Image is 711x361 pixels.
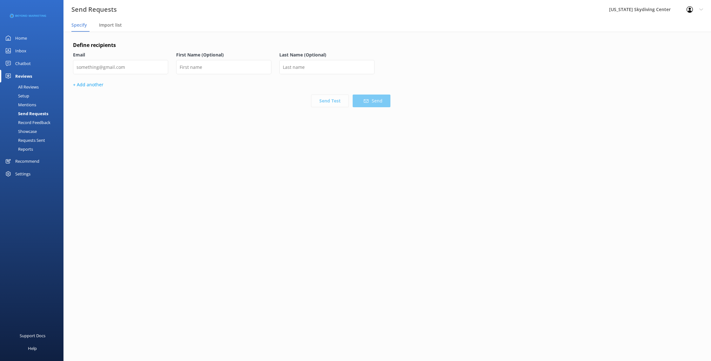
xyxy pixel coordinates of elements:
div: Help [28,342,37,355]
a: Mentions [4,100,63,109]
a: Requests Sent [4,136,63,145]
div: Reports [4,145,33,154]
a: Showcase [4,127,63,136]
a: Record Feedback [4,118,63,127]
div: All Reviews [4,82,39,91]
label: First Name (Optional) [176,51,271,58]
div: Support Docs [20,329,45,342]
span: Specify [71,22,87,28]
a: Send Requests [4,109,63,118]
div: Inbox [15,44,26,57]
div: Settings [15,167,30,180]
div: Home [15,32,27,44]
a: Reports [4,145,63,154]
div: Chatbot [15,57,31,70]
div: Send Requests [4,109,48,118]
input: First name [176,60,271,74]
div: Requests Sent [4,136,45,145]
input: something@gmail.com [73,60,168,74]
p: + Add another [73,81,390,88]
label: Email [73,51,168,58]
span: Import list [99,22,122,28]
label: Last Name (Optional) [279,51,375,58]
div: Setup [4,91,29,100]
h4: Define recipients [73,41,390,49]
h3: Send Requests [71,4,117,15]
a: Setup [4,91,63,100]
div: Record Feedback [4,118,50,127]
div: Showcase [4,127,37,136]
a: All Reviews [4,82,63,91]
img: 3-1676954853.png [10,11,46,21]
div: Recommend [15,155,39,167]
input: Last name [279,60,375,74]
div: Mentions [4,100,36,109]
div: Reviews [15,70,32,82]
